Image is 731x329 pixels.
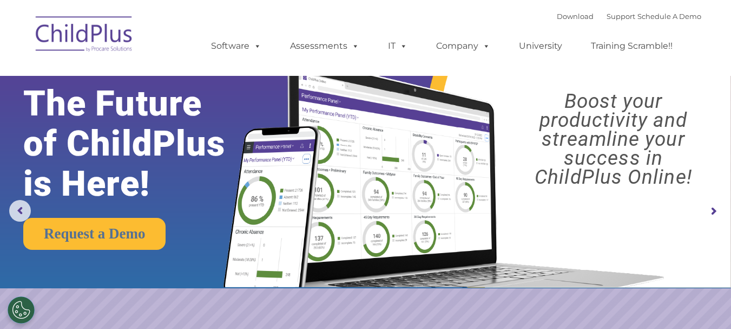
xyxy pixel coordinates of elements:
[30,9,139,63] img: ChildPlus by Procare Solutions
[557,12,701,21] font: |
[607,12,635,21] a: Support
[505,92,722,186] rs-layer: Boost your productivity and streamline your success in ChildPlus Online!
[508,35,573,57] a: University
[580,35,683,57] a: Training Scramble!!
[23,83,256,204] rs-layer: The Future of ChildPlus is Here!
[425,35,501,57] a: Company
[279,35,370,57] a: Assessments
[150,72,183,80] span: Last name
[377,35,418,57] a: IT
[200,35,272,57] a: Software
[150,116,196,124] span: Phone number
[557,12,594,21] a: Download
[8,296,35,324] button: Cookies Settings
[23,218,166,250] a: Request a Demo
[637,12,701,21] a: Schedule A Demo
